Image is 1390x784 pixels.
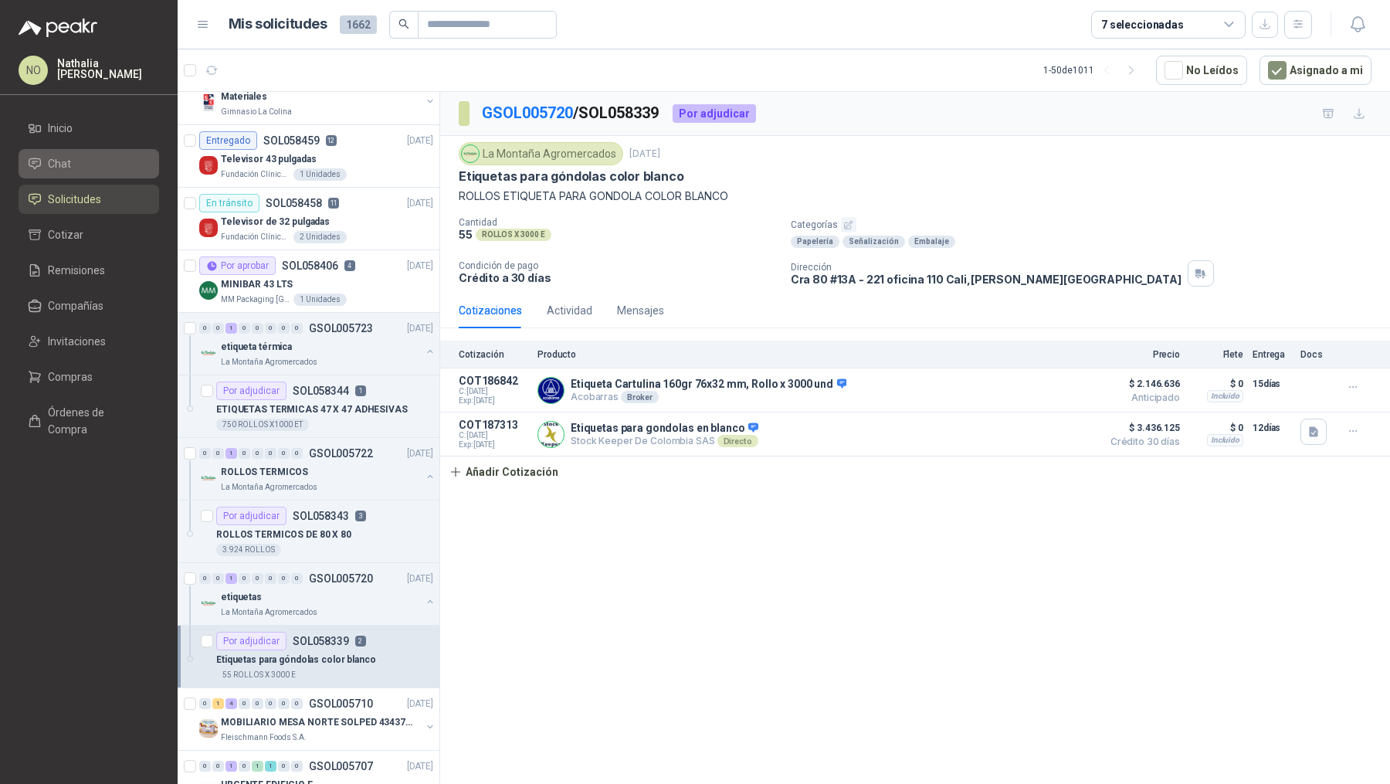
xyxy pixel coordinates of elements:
[221,215,330,229] p: Televisor de 32 pulgadas
[1103,419,1180,437] span: $ 3.436.125
[309,323,373,334] p: GSOL005723
[547,302,592,319] div: Actividad
[282,260,338,271] p: SOL058406
[48,191,101,208] span: Solicitudes
[199,594,218,613] img: Company Logo
[19,220,159,249] a: Cotizar
[19,114,159,143] a: Inicio
[459,375,528,387] p: COT186842
[407,259,433,273] p: [DATE]
[199,219,218,237] img: Company Logo
[293,385,349,396] p: SOL058344
[355,636,366,647] p: 2
[407,697,433,711] p: [DATE]
[482,101,660,125] p: / SOL058339
[19,291,159,321] a: Compañías
[293,511,349,521] p: SOL058343
[538,422,564,447] img: Company Logo
[459,260,778,271] p: Condición de pago
[571,378,846,392] p: Etiqueta Cartulina 160gr 76x32 mm, Rollo x 3000 und
[537,349,1093,360] p: Producto
[1259,56,1371,85] button: Asignado a mi
[791,273,1181,286] p: Cra 80 #13A - 221 oficina 110 Cali , [PERSON_NAME][GEOGRAPHIC_DATA]
[673,104,756,123] div: Por adjudicar
[1043,58,1144,83] div: 1 - 50 de 1011
[538,378,564,403] img: Company Logo
[221,90,267,104] p: Materiales
[1156,56,1247,85] button: No Leídos
[199,694,436,744] a: 0 1 4 0 0 0 0 0 GSOL005710[DATE] Company LogoMOBILIARIO MESA NORTE SOLPED 4343782Fleischmann Food...
[252,761,263,772] div: 1
[263,135,320,146] p: SOL058459
[225,573,237,584] div: 1
[1103,437,1180,446] span: Crédito 30 días
[19,149,159,178] a: Chat
[398,19,409,29] span: search
[216,382,286,400] div: Por adjudicar
[459,396,528,406] span: Exp: [DATE]
[791,217,1384,232] p: Categorías
[462,145,479,162] img: Company Logo
[278,448,290,459] div: 0
[459,431,528,440] span: C: [DATE]
[717,435,758,447] div: Directo
[19,256,159,285] a: Remisiones
[216,507,286,525] div: Por adjudicar
[225,761,237,772] div: 1
[340,15,377,34] span: 1662
[19,19,97,37] img: Logo peakr
[239,323,250,334] div: 0
[1207,434,1243,446] div: Incluido
[221,356,317,368] p: La Montaña Agromercados
[407,196,433,211] p: [DATE]
[221,106,292,118] p: Gimnasio La Colina
[178,125,439,188] a: EntregadoSOL05845912[DATE] Company LogoTelevisor 43 pulgadasFundación Clínica Shaio1 Unidades
[221,340,292,355] p: etiqueta térmica
[291,573,303,584] div: 0
[459,142,623,165] div: La Montaña Agromercados
[1207,390,1243,402] div: Incluido
[1103,375,1180,393] span: $ 2.146.636
[48,262,105,279] span: Remisiones
[344,260,355,271] p: 4
[571,422,758,436] p: Etiquetas para gondolas en blanco
[48,226,83,243] span: Cotizar
[216,544,281,556] div: 3.924 ROLLOS
[216,402,408,417] p: ETIQUETAS TERMICAS 47 X 47 ADHESIVAS
[252,698,263,709] div: 0
[459,349,528,360] p: Cotización
[459,387,528,396] span: C: [DATE]
[908,236,955,248] div: Embalaje
[571,435,758,447] p: Stock Keeper De Colombia SAS
[1300,349,1331,360] p: Docs
[571,391,846,403] p: Acobarras
[309,698,373,709] p: GSOL005710
[199,281,218,300] img: Company Logo
[199,344,218,362] img: Company Logo
[459,271,778,284] p: Crédito a 30 días
[19,185,159,214] a: Solicitudes
[459,419,528,431] p: COT187313
[293,231,347,243] div: 2 Unidades
[791,236,839,248] div: Papelería
[216,528,351,542] p: ROLLOS TERMICOS DE 80 X 80
[355,385,366,396] p: 1
[1101,16,1184,33] div: 7 seleccionadas
[216,653,376,667] p: Etiquetas para góndolas color blanco
[178,188,439,250] a: En tránsitoSOL05845811[DATE] Company LogoTelevisor de 32 pulgadasFundación Clínica Shaio2 Unidades
[221,715,413,730] p: MOBILIARIO MESA NORTE SOLPED 4343782
[842,236,905,248] div: Señalización
[199,93,218,112] img: Company Logo
[291,698,303,709] div: 0
[266,198,322,209] p: SOL058458
[19,362,159,392] a: Compras
[221,731,307,744] p: Fleischmann Foods S.A.
[199,131,257,150] div: Entregado
[212,761,224,772] div: 0
[221,294,290,306] p: MM Packaging [GEOGRAPHIC_DATA]
[199,448,211,459] div: 0
[355,511,366,521] p: 3
[178,626,439,688] a: Por adjudicarSOL0583392Etiquetas para góndolas color blanco55 ROLLOS X 3000 E
[459,302,522,319] div: Cotizaciones
[199,69,436,118] a: 0 0 19 0 0 0 0 0 GSOL005772[DATE] Company LogoMaterialesGimnasio La Colina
